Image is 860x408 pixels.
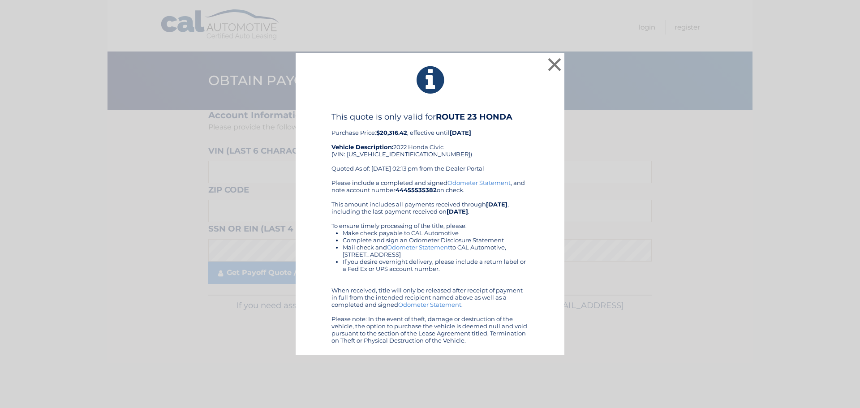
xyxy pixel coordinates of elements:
b: $20,316.42 [376,129,407,136]
strong: Vehicle Description: [331,143,393,150]
a: Odometer Statement [387,244,450,251]
b: 44455535382 [396,186,437,193]
div: Purchase Price: , effective until 2022 Honda Civic (VIN: [US_VEHICLE_IDENTIFICATION_NUMBER]) Quot... [331,112,529,179]
b: ROUTE 23 HONDA [436,112,512,122]
li: Mail check and to CAL Automotive, [STREET_ADDRESS] [343,244,529,258]
li: Complete and sign an Odometer Disclosure Statement [343,236,529,244]
a: Odometer Statement [398,301,461,308]
li: If you desire overnight delivery, please include a return label or a Fed Ex or UPS account number. [343,258,529,272]
div: Please include a completed and signed , and note account number on check. This amount includes al... [331,179,529,344]
button: × [546,56,563,73]
li: Make check payable to CAL Automotive [343,229,529,236]
b: [DATE] [447,208,468,215]
h4: This quote is only valid for [331,112,529,122]
b: [DATE] [486,201,507,208]
a: Odometer Statement [447,179,511,186]
b: [DATE] [450,129,471,136]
